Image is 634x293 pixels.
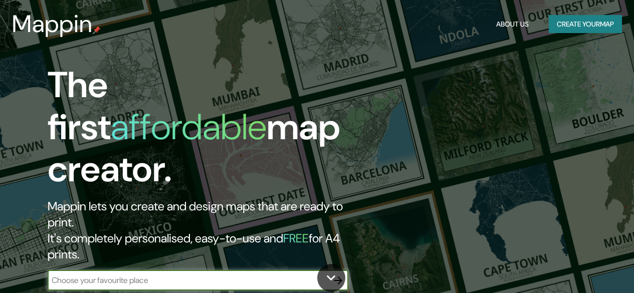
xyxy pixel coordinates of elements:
[111,104,267,150] h1: affordable
[48,198,365,262] h2: Mappin lets you create and design maps that are ready to print. It's completely personalised, eas...
[93,26,101,34] img: mappin-pin
[492,15,533,34] button: About Us
[549,15,622,34] button: Create yourmap
[48,64,365,198] h1: The first map creator.
[12,10,93,38] h3: Mappin
[283,230,309,246] h5: FREE
[48,274,328,286] input: Choose your favourite place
